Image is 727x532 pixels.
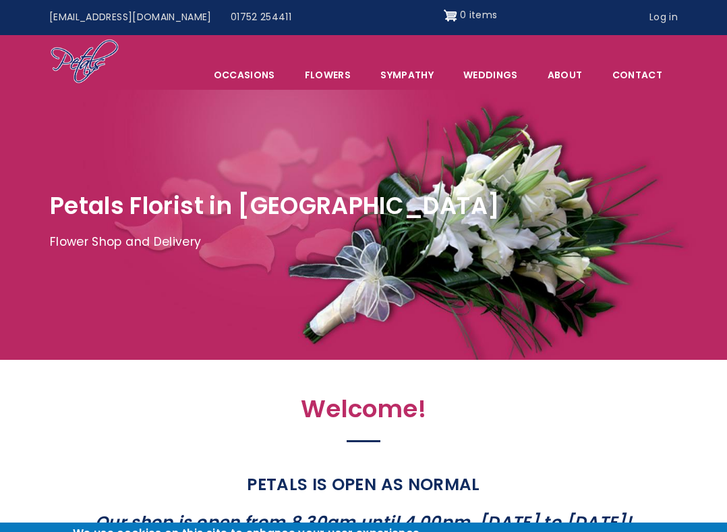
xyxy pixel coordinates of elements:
[444,5,498,26] a: Shopping cart 0 items
[200,61,289,89] span: Occasions
[291,61,365,89] a: Flowers
[460,8,497,22] span: 0 items
[533,61,597,89] a: About
[50,38,119,86] img: Home
[247,473,479,496] strong: PETALS IS OPEN AS NORMAL
[40,5,221,30] a: [EMAIL_ADDRESS][DOMAIN_NAME]
[366,61,448,89] a: Sympathy
[70,395,657,431] h2: Welcome!
[50,232,677,252] p: Flower Shop and Delivery
[640,5,687,30] a: Log in
[50,189,500,222] span: Petals Florist in [GEOGRAPHIC_DATA]
[598,61,676,89] a: Contact
[449,61,532,89] span: Weddings
[444,5,457,26] img: Shopping cart
[221,5,301,30] a: 01752 254411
